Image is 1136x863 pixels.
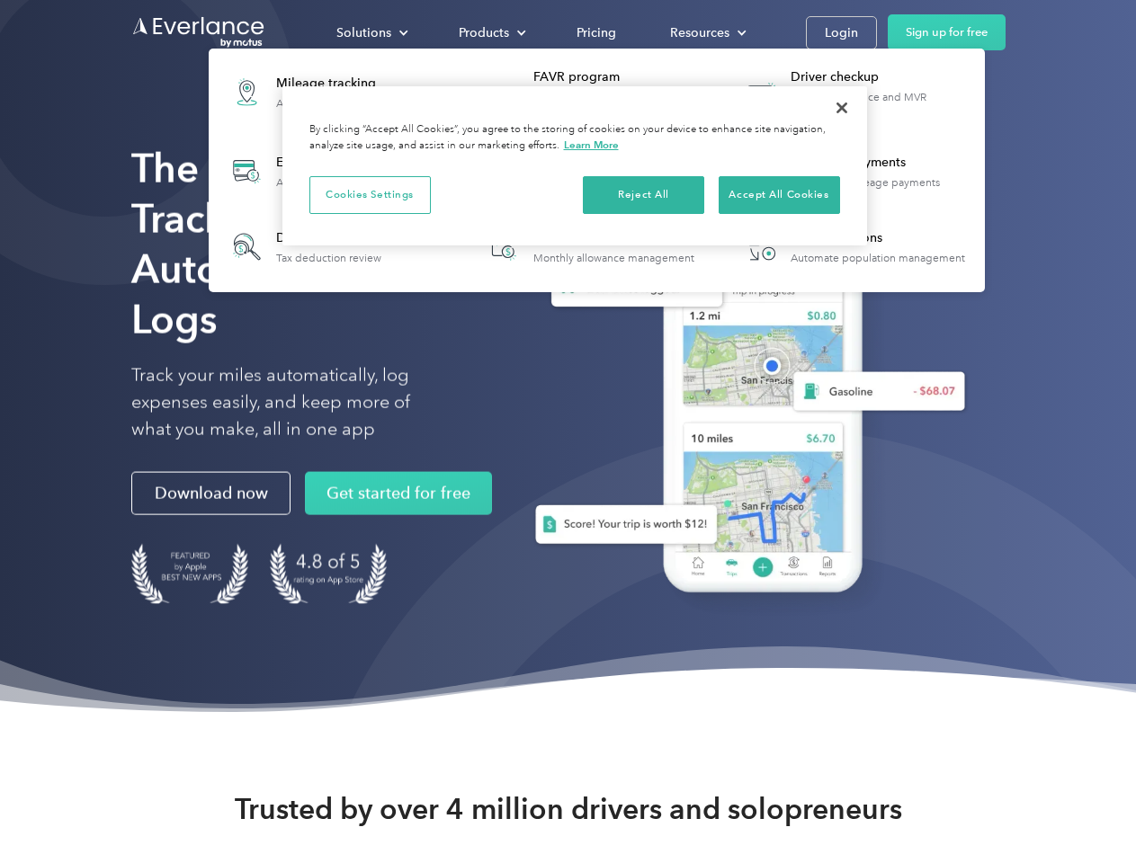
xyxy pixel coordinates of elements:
div: Deduction finder [276,229,381,247]
img: Everlance, mileage tracker app, expense tracking app [506,171,979,619]
img: Badge for Featured by Apple Best New Apps [131,544,248,604]
div: Expense tracking [276,154,406,172]
div: Login [825,22,858,44]
div: FAVR program [533,68,718,86]
a: HR IntegrationsAutomate population management [732,218,974,276]
div: Monthly allowance management [533,252,694,264]
div: Cookie banner [282,86,867,245]
div: Pricing [577,22,616,44]
div: Solutions [336,22,391,44]
a: Pricing [559,17,634,49]
div: Automatic transaction logs [276,176,406,189]
div: Solutions [318,17,423,49]
div: Resources [670,22,729,44]
div: License, insurance and MVR verification [791,91,975,116]
a: Sign up for free [888,14,1006,50]
div: Products [441,17,541,49]
div: Tax deduction review [276,252,381,264]
strong: Trusted by over 4 million drivers and solopreneurs [235,791,902,827]
button: Accept All Cookies [719,176,840,214]
a: Login [806,16,877,49]
a: FAVR programFixed & Variable Rate reimbursement design & management [475,59,719,125]
img: 4.9 out of 5 stars on the app store [270,544,387,604]
a: Deduction finderTax deduction review [218,218,390,276]
div: Mileage tracking [276,75,393,93]
a: Accountable planMonthly allowance management [475,218,703,276]
button: Close [822,88,862,128]
a: Driver checkupLicense, insurance and MVR verification [732,59,976,125]
div: Automate population management [791,252,965,264]
div: HR Integrations [791,229,965,247]
div: Products [459,22,509,44]
a: Get started for free [305,472,492,515]
div: Driver checkup [791,68,975,86]
button: Cookies Settings [309,176,431,214]
p: Track your miles automatically, log expenses easily, and keep more of what you make, all in one app [131,362,452,443]
div: Privacy [282,86,867,245]
a: Expense trackingAutomatic transaction logs [218,138,415,204]
div: Automatic mileage logs [276,97,393,110]
div: By clicking “Accept All Cookies”, you agree to the storing of cookies on your device to enhance s... [309,122,840,154]
button: Reject All [583,176,704,214]
nav: Products [209,49,985,292]
a: Mileage trackingAutomatic mileage logs [218,59,402,125]
a: Download now [131,472,291,515]
div: Resources [652,17,761,49]
a: Go to homepage [131,15,266,49]
a: More information about your privacy, opens in a new tab [564,138,619,151]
